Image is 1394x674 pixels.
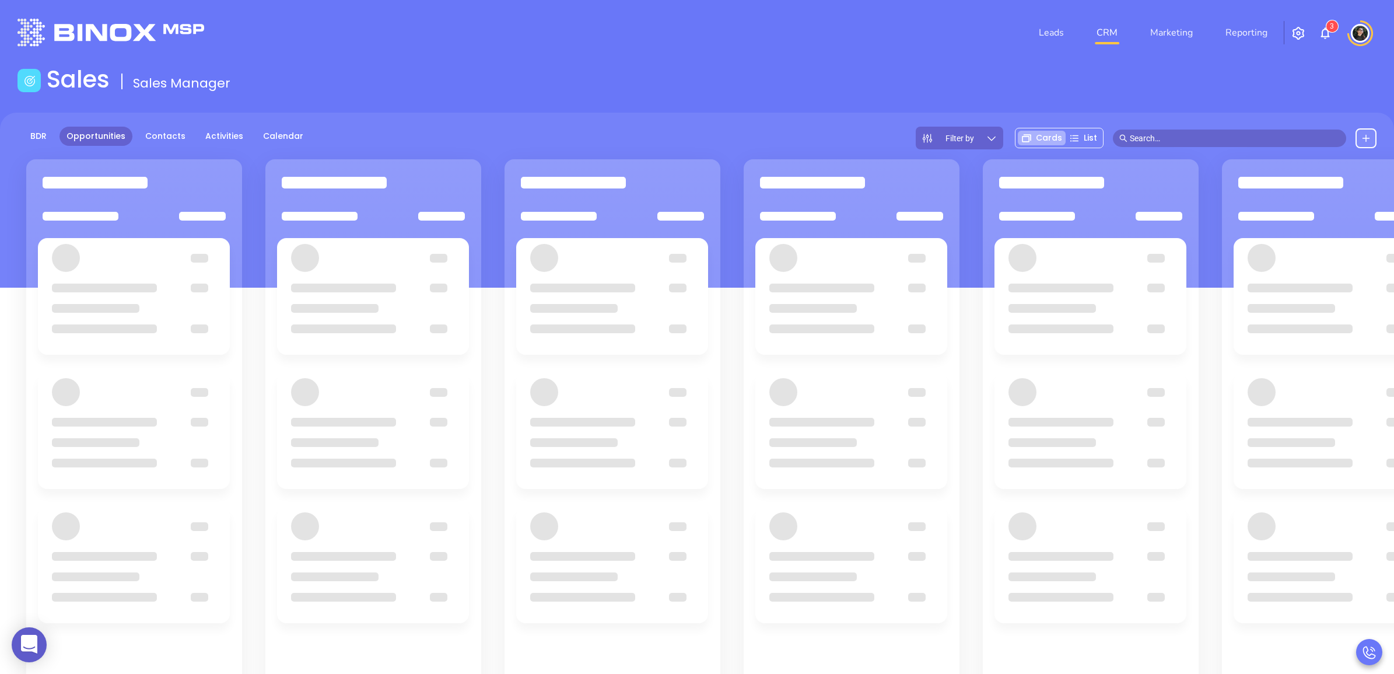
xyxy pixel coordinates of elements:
h1: Sales [47,65,110,93]
a: BDR [23,127,54,146]
a: Calendar [256,127,310,146]
img: iconNotification [1318,26,1332,40]
img: logo [17,19,204,46]
a: CRM [1092,21,1122,44]
sup: 3 [1326,20,1338,32]
input: Search… [1130,132,1340,145]
img: user [1351,24,1370,43]
img: iconSetting [1291,26,1305,40]
div: List [1066,131,1101,145]
a: Marketing [1146,21,1197,44]
div: Cards [1018,131,1066,145]
span: Sales Manager [133,74,230,92]
a: Leads [1034,21,1069,44]
span: search [1119,134,1127,142]
span: Filter by [945,134,974,142]
span: 3 [1330,22,1334,30]
a: Reporting [1221,21,1272,44]
a: Contacts [138,127,192,146]
a: Activities [198,127,250,146]
a: Opportunities [59,127,132,146]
